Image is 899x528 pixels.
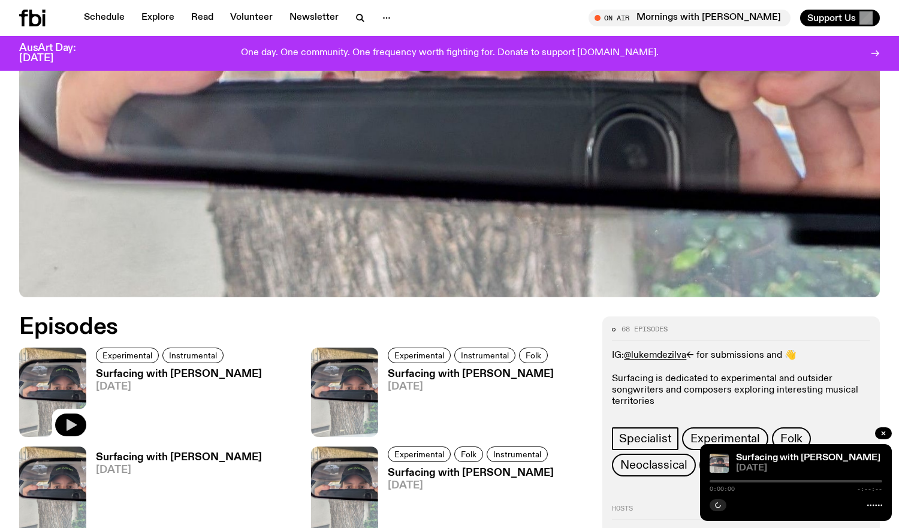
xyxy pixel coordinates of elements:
[800,10,880,26] button: Support Us
[96,348,159,363] a: Experimental
[184,10,221,26] a: Read
[96,382,262,392] span: [DATE]
[394,450,444,459] span: Experimental
[690,432,760,445] span: Experimental
[710,486,735,492] span: 0:00:00
[282,10,346,26] a: Newsletter
[612,454,696,476] a: Neoclassical
[736,464,882,473] span: [DATE]
[519,348,548,363] a: Folk
[134,10,182,26] a: Explore
[619,432,671,445] span: Specialist
[526,351,541,360] span: Folk
[241,48,659,59] p: One day. One community. One frequency worth fighting for. Donate to support [DOMAIN_NAME].
[394,351,444,360] span: Experimental
[493,450,541,459] span: Instrumental
[622,326,668,333] span: 68 episodes
[461,450,476,459] span: Folk
[162,348,224,363] a: Instrumental
[612,427,678,450] a: Specialist
[19,43,96,64] h3: AusArt Day: [DATE]
[624,351,686,360] a: @lukemdezilva
[487,446,548,462] a: Instrumental
[699,454,747,476] a: Noise
[388,446,451,462] a: Experimental
[388,468,554,478] h3: Surfacing with [PERSON_NAME]
[736,453,880,463] a: Surfacing with [PERSON_NAME]
[388,369,554,379] h3: Surfacing with [PERSON_NAME]
[96,369,262,379] h3: Surfacing with [PERSON_NAME]
[772,427,811,450] a: Folk
[102,351,152,360] span: Experimental
[857,486,882,492] span: -:--:--
[77,10,132,26] a: Schedule
[780,432,803,445] span: Folk
[223,10,280,26] a: Volunteer
[454,348,515,363] a: Instrumental
[454,446,483,462] a: Folk
[682,427,768,450] a: Experimental
[612,505,870,520] h2: Hosts
[378,369,554,437] a: Surfacing with [PERSON_NAME][DATE]
[96,465,262,475] span: [DATE]
[589,10,791,26] button: On AirMornings with [PERSON_NAME]
[86,369,262,437] a: Surfacing with [PERSON_NAME][DATE]
[388,481,554,491] span: [DATE]
[388,348,451,363] a: Experimental
[620,458,687,472] span: Neoclassical
[169,351,217,360] span: Instrumental
[96,452,262,463] h3: Surfacing with [PERSON_NAME]
[461,351,509,360] span: Instrumental
[612,350,870,408] p: IG: <- for submissions and 👋 Surfacing is dedicated to experimental and outsider songwriters and ...
[388,382,554,392] span: [DATE]
[807,13,856,23] span: Support Us
[19,316,588,338] h2: Episodes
